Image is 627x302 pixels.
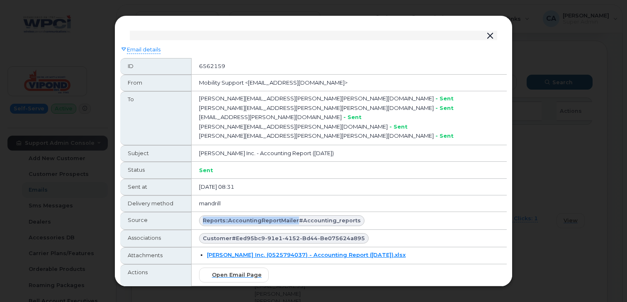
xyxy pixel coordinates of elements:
[120,247,192,264] th: Attachments
[199,167,213,173] b: sent
[133,119,172,126] a: Download bill
[207,251,406,258] a: [PERSON_NAME] Inc. (0525794037) - Accounting Report ([DATE]).xlsx
[120,145,192,162] th: Subject
[199,105,434,111] span: [PERSON_NAME][EMAIL_ADDRESS][PERSON_NAME][PERSON_NAME][DOMAIN_NAME]
[199,268,269,283] button: Open email page
[203,234,365,242] span: Customer#eed95bc9-91e1-4152-bd44-be075624a895
[212,271,262,279] span: Open email page
[203,217,361,224] span: Reports::AccountingReportMailer#accounting_reports
[120,230,192,248] th: Associations
[120,195,192,212] th: Delivery method
[435,132,454,139] b: - sent
[389,123,408,130] b: - sent
[435,95,454,102] b: - sent
[435,105,454,111] b: - sent
[192,145,507,162] td: [PERSON_NAME] Inc. - Accounting Report ([DATE])
[199,132,434,139] span: [PERSON_NAME][EMAIL_ADDRESS][PERSON_NAME][PERSON_NAME][DOMAIN_NAME]
[68,82,300,94] p: Accounting report has been generated and attached.
[68,133,300,144] p: Please keep in mind that download link will expire [DATE].
[68,119,300,126] li: 0525794037 (Bell).
[68,100,300,112] p: Included Business Account:
[199,268,499,283] a: Open email page
[343,114,362,120] b: - sent
[120,264,192,286] th: Actions
[120,212,192,230] th: Source
[120,91,192,145] th: To
[68,40,115,65] img: email_728.png
[199,123,388,130] span: [PERSON_NAME][EMAIL_ADDRESS][PERSON_NAME][DOMAIN_NAME]
[127,46,160,54] span: Email details
[192,75,507,91] td: Mobility Support <[EMAIL_ADDRESS][DOMAIN_NAME]>
[199,114,342,120] span: [EMAIL_ADDRESS][PERSON_NAME][DOMAIN_NAME]
[120,179,192,195] th: Sent at
[120,162,192,178] th: Status
[199,95,434,102] span: [PERSON_NAME][EMAIL_ADDRESS][PERSON_NAME][PERSON_NAME][DOMAIN_NAME]
[192,179,507,195] td: [DATE] 08:31
[120,58,192,75] th: ID
[120,75,192,91] th: From
[192,195,507,212] td: mandrill
[192,58,507,75] td: 6562159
